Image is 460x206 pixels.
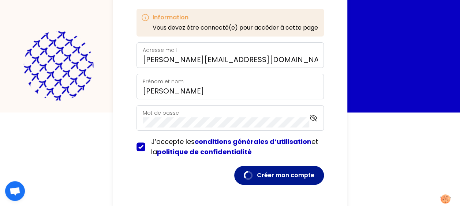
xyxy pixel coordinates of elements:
[153,13,318,22] h3: Information
[143,78,184,85] label: Prénom et nom
[195,137,311,146] a: conditions générales d’utilisation
[143,109,179,117] label: Mot de passe
[5,181,25,201] div: Ouvrir le chat
[143,46,177,54] label: Adresse mail
[151,137,318,156] span: J’accepte les et la
[153,23,318,32] p: Vous devez être connecté(e) pour accéder à cette page
[157,147,252,156] a: politique de confidentialité
[234,166,324,185] button: Créer mon compte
